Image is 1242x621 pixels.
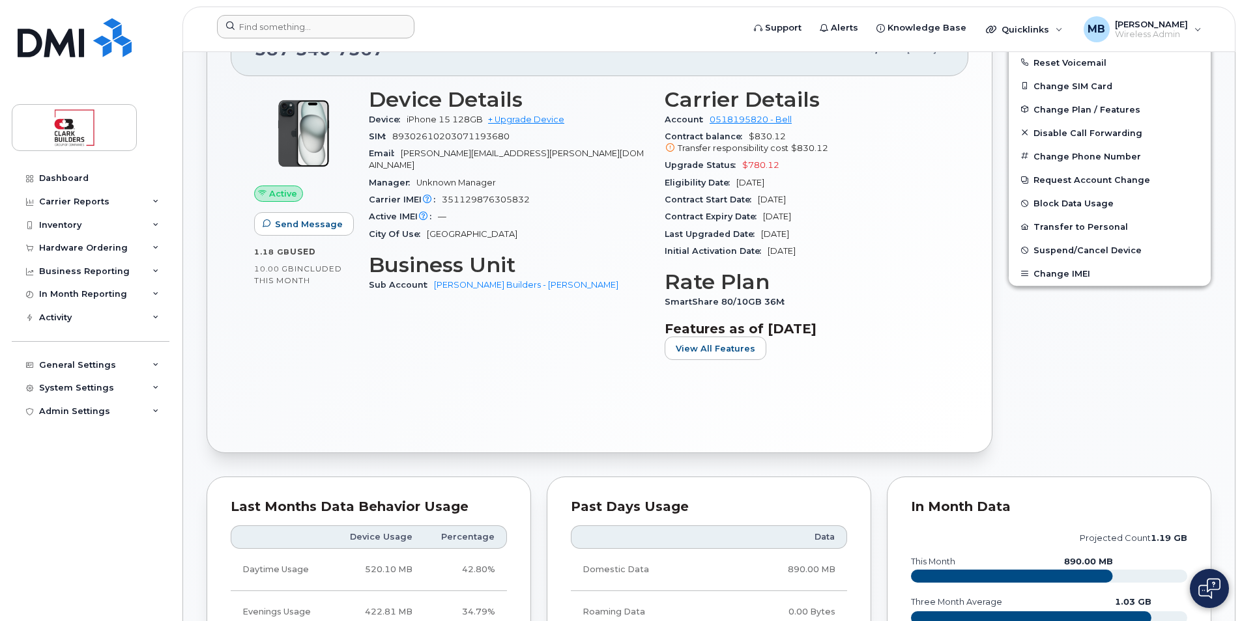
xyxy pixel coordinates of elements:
[369,178,416,187] span: Manager
[1009,238,1211,262] button: Suspend/Cancel Device
[665,131,749,141] span: Contract balance
[1009,98,1211,121] button: Change Plan / Features
[1088,21,1105,37] span: MB
[438,212,446,221] span: —
[761,229,789,239] span: [DATE]
[665,178,736,187] span: Eligibility Date
[665,160,742,170] span: Upgrade Status
[678,143,788,153] span: Transfer responsibility cost
[1009,51,1211,74] button: Reset Voicemail
[758,195,786,204] span: [DATE]
[269,187,297,200] span: Active
[1009,145,1211,168] button: Change Phone Number
[742,160,779,170] span: $780.12
[1009,191,1211,215] button: Block Data Usage
[427,229,517,239] span: [GEOGRAPHIC_DATA]
[1009,121,1211,145] button: Disable Call Forwarding
[1115,19,1188,29] span: [PERSON_NAME]
[424,525,507,549] th: Percentage
[665,337,766,360] button: View All Features
[665,297,791,307] span: SmartShare 80/10GB 36M
[710,115,792,124] a: 0518195820 - Bell
[217,15,414,38] input: Find something...
[369,229,427,239] span: City Of Use
[369,195,442,204] span: Carrier IMEI
[416,178,496,187] span: Unknown Manager
[791,143,828,153] span: $830.12
[369,212,438,221] span: Active IMEI
[1002,24,1049,34] span: Quicklinks
[275,218,343,230] span: Send Message
[867,15,975,41] a: Knowledge Base
[1009,262,1211,285] button: Change IMEI
[571,549,724,591] td: Domestic Data
[765,21,802,34] span: Support
[369,88,649,111] h3: Device Details
[665,195,758,204] span: Contract Start Date
[768,246,796,256] span: [DATE]
[831,21,858,34] span: Alerts
[332,549,424,591] td: 520.10 MB
[231,501,507,514] div: Last Months Data Behavior Usage
[434,280,618,290] a: [PERSON_NAME] Builders - [PERSON_NAME]
[1033,128,1142,137] span: Disable Call Forwarding
[1009,215,1211,238] button: Transfer to Personal
[736,178,764,187] span: [DATE]
[369,148,644,170] span: [PERSON_NAME][EMAIL_ADDRESS][PERSON_NAME][DOMAIN_NAME]
[763,212,791,221] span: [DATE]
[254,264,295,273] span: 10.00 GB
[665,115,710,124] span: Account
[369,148,401,158] span: Email
[1075,16,1211,42] div: Matthew Buttrey
[407,115,483,124] span: iPhone 15 128GB
[231,549,332,591] td: Daytime Usage
[977,16,1072,42] div: Quicklinks
[254,264,342,285] span: included this month
[665,131,945,155] span: $830.12
[910,597,1002,607] text: three month average
[369,131,392,141] span: SIM
[1115,29,1188,40] span: Wireless Admin
[1064,557,1113,566] text: 890.00 MB
[665,270,945,294] h3: Rate Plan
[571,501,847,514] div: Past Days Usage
[1198,578,1220,599] img: Open chat
[369,115,407,124] span: Device
[290,247,316,256] span: used
[1080,533,1187,543] text: projected count
[665,229,761,239] span: Last Upgraded Date
[911,501,1187,514] div: In Month Data
[1033,245,1142,255] span: Suspend/Cancel Device
[254,247,290,256] span: 1.18 GB
[1009,74,1211,98] button: Change SIM Card
[676,342,755,355] span: View All Features
[724,549,847,591] td: 890.00 MB
[665,321,945,337] h3: Features as of [DATE]
[665,212,763,221] span: Contract Expiry Date
[745,15,811,41] a: Support
[665,88,945,111] h3: Carrier Details
[392,131,510,141] span: 89302610203071193680
[442,195,530,204] span: 351129876305832
[665,246,768,256] span: Initial Activation Date
[369,280,434,290] span: Sub Account
[888,21,966,34] span: Knowledge Base
[1151,533,1187,543] tspan: 1.19 GB
[1115,597,1151,607] text: 1.03 GB
[910,557,955,566] text: this month
[332,525,424,549] th: Device Usage
[265,94,343,172] img: iPhone_15_Black.png
[724,525,847,549] th: Data
[424,549,507,591] td: 42.80%
[1033,104,1140,114] span: Change Plan / Features
[811,15,867,41] a: Alerts
[488,115,564,124] a: + Upgrade Device
[254,212,354,236] button: Send Message
[1009,168,1211,191] button: Request Account Change
[369,253,649,277] h3: Business Unit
